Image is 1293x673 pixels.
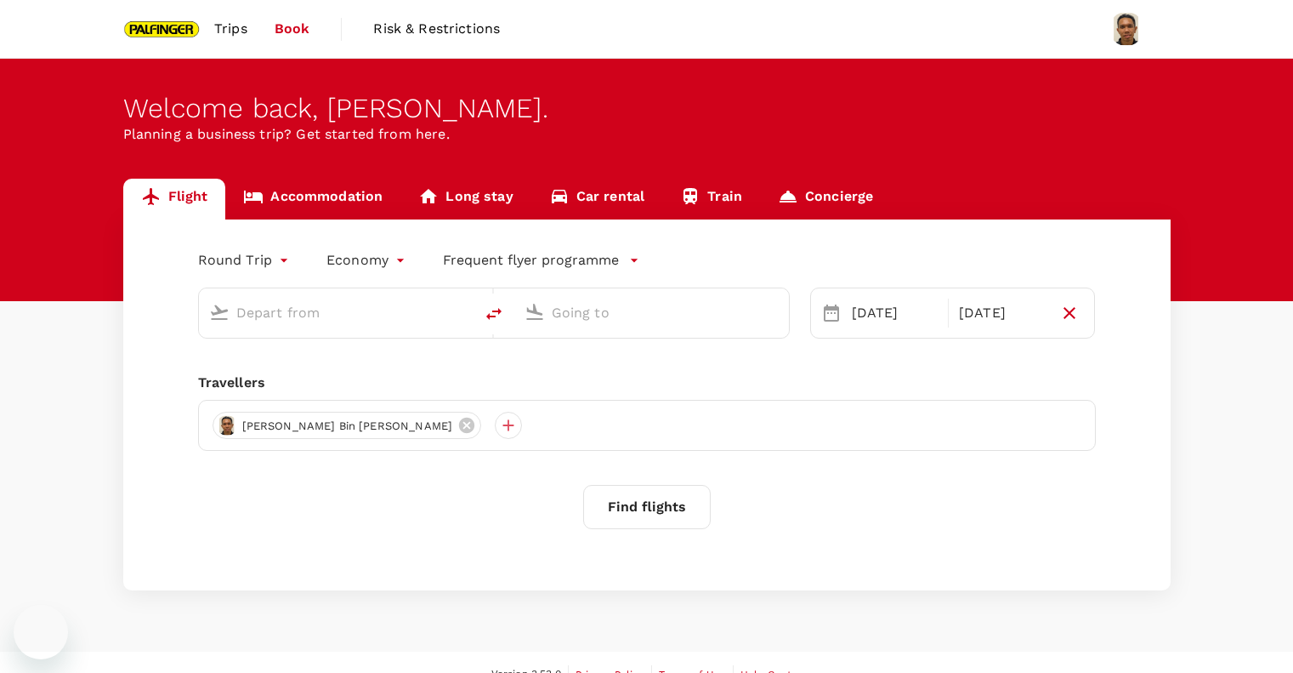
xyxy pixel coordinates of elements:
[583,485,711,529] button: Find flights
[14,605,68,659] iframe: Button to launch messaging window
[474,294,514,334] button: delete
[198,247,293,274] div: Round Trip
[275,19,310,39] span: Book
[845,296,944,330] div: [DATE]
[443,250,619,271] p: Frequent flyer programme
[443,250,639,271] button: Frequent flyer programme
[236,299,438,326] input: Depart from
[662,179,760,220] a: Train
[777,311,780,314] button: Open
[123,93,1171,124] div: Welcome back , [PERSON_NAME] .
[760,179,891,220] a: Concierge
[552,299,753,326] input: Going to
[123,10,201,48] img: Palfinger Asia Pacific Pte Ltd
[214,19,247,39] span: Trips
[225,179,400,220] a: Accommodation
[123,179,226,220] a: Flight
[213,412,482,439] div: [PERSON_NAME] Bin [PERSON_NAME]
[373,19,500,39] span: Risk & Restrictions
[1109,12,1143,46] img: Muhammad Fauzi Bin Ali Akbar
[952,296,1052,330] div: [DATE]
[462,311,465,314] button: Open
[198,373,1096,393] div: Travellers
[217,415,237,436] img: avatar-6654046f5d07b.png
[400,179,530,220] a: Long stay
[326,247,409,274] div: Economy
[123,124,1171,145] p: Planning a business trip? Get started from here.
[232,418,463,435] span: [PERSON_NAME] Bin [PERSON_NAME]
[531,179,663,220] a: Car rental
